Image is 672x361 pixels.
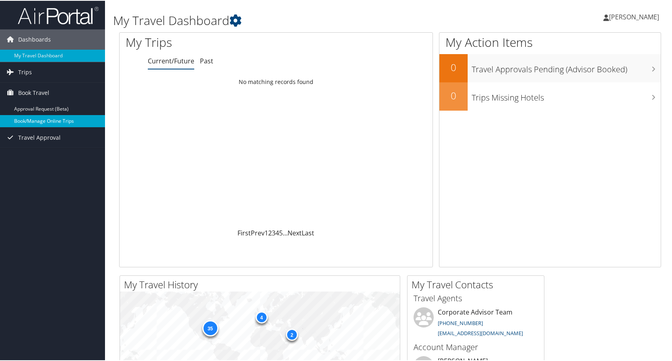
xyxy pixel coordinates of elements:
[113,11,483,28] h1: My Travel Dashboard
[275,228,279,237] a: 4
[439,82,661,110] a: 0Trips Missing Hotels
[265,228,268,237] a: 1
[279,228,283,237] a: 5
[288,228,302,237] a: Next
[439,33,661,50] h1: My Action Items
[237,228,251,237] a: First
[472,87,661,103] h3: Trips Missing Hotels
[272,228,275,237] a: 3
[414,341,538,352] h3: Account Manager
[286,328,298,340] div: 2
[302,228,314,237] a: Last
[251,228,265,237] a: Prev
[124,277,400,291] h2: My Travel History
[126,33,296,50] h1: My Trips
[255,311,267,323] div: 4
[438,329,523,336] a: [EMAIL_ADDRESS][DOMAIN_NAME]
[472,59,661,74] h3: Travel Approvals Pending (Advisor Booked)
[283,228,288,237] span: …
[268,228,272,237] a: 2
[414,292,538,303] h3: Travel Agents
[603,4,667,28] a: [PERSON_NAME]
[18,5,99,24] img: airportal-logo.png
[439,53,661,82] a: 0Travel Approvals Pending (Advisor Booked)
[18,29,51,49] span: Dashboards
[438,319,483,326] a: [PHONE_NUMBER]
[439,88,468,102] h2: 0
[200,56,213,65] a: Past
[120,74,433,88] td: No matching records found
[412,277,544,291] h2: My Travel Contacts
[409,306,542,340] li: Corporate Advisor Team
[202,319,218,336] div: 35
[18,61,32,82] span: Trips
[18,127,61,147] span: Travel Approval
[439,60,468,73] h2: 0
[18,82,49,102] span: Book Travel
[148,56,194,65] a: Current/Future
[609,12,659,21] span: [PERSON_NAME]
